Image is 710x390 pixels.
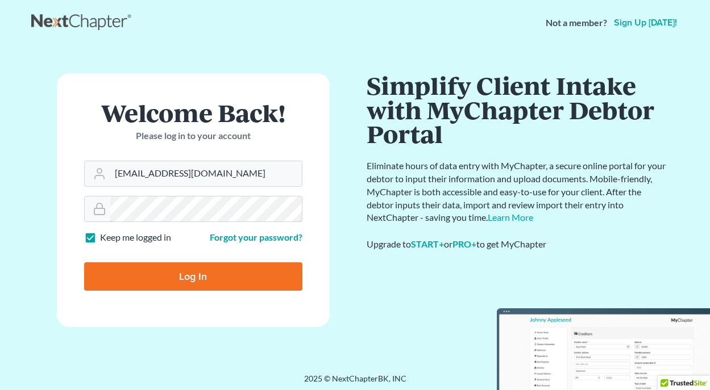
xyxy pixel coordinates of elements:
h1: Welcome Back! [84,100,302,125]
a: Sign up [DATE]! [612,18,679,27]
p: Eliminate hours of data entry with MyChapter, a secure online portal for your debtor to input the... [367,160,668,224]
a: Forgot your password? [210,232,302,242]
div: Upgrade to or to get MyChapter [367,238,668,251]
input: Log In [84,262,302,291]
label: Keep me logged in [100,231,171,244]
a: START+ [411,238,444,249]
h1: Simplify Client Intake with MyChapter Debtor Portal [367,73,668,146]
p: Please log in to your account [84,129,302,142]
a: PRO+ [452,238,476,249]
input: Email Address [110,161,302,186]
strong: Not a member? [546,16,607,30]
a: Learn More [488,212,533,223]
